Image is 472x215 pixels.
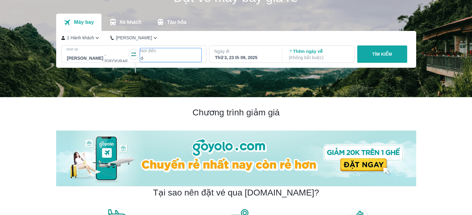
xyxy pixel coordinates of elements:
[61,35,101,41] button: 1 Hành khách
[56,131,416,186] img: banner-home
[153,187,319,198] h2: Tại sao nên đặt vé qua [DOMAIN_NAME]?
[74,19,94,25] p: Máy bay
[67,35,94,41] p: 1 Hành khách
[167,19,187,25] p: Tàu hỏa
[119,19,142,25] p: Xe khách
[56,107,416,118] h2: Chương trình giảm giá
[289,54,349,61] p: ( Không bắt buộc )
[215,54,275,61] div: Thứ 3, 23 th 09, 2025
[66,46,128,52] p: Nơi đi
[214,48,276,54] p: Ngày đi
[140,48,201,54] p: Nơi đến
[110,35,159,41] button: [PERSON_NAME]
[116,35,152,41] p: [PERSON_NAME]
[289,48,349,61] p: Thêm ngày về
[56,14,194,31] div: transportation tabs
[105,52,151,64] p: - [GEOGRAPHIC_DATA]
